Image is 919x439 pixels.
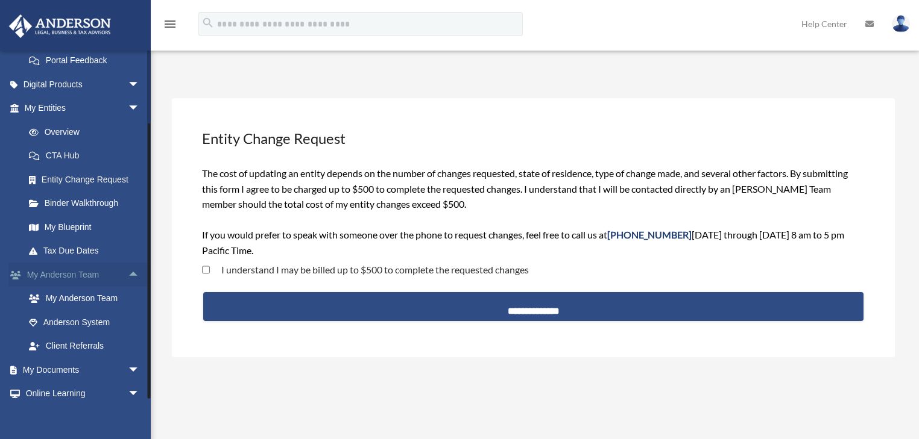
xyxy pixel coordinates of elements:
[128,72,152,97] span: arrow_drop_down
[17,310,158,334] a: Anderson System
[202,167,848,256] span: The cost of updating an entity depends on the number of changes requested, state of residence, ty...
[17,49,158,73] a: Portal Feedback
[17,334,158,358] a: Client Referrals
[201,16,215,30] i: search
[17,167,152,191] a: Entity Change Request
[17,215,158,239] a: My Blueprint
[128,358,152,382] span: arrow_drop_down
[128,263,152,287] span: arrow_drop_up
[128,382,152,406] span: arrow_drop_down
[5,14,115,38] img: Anderson Advisors Platinum Portal
[17,287,158,311] a: My Anderson Team
[8,382,158,406] a: Online Learningarrow_drop_down
[163,21,177,31] a: menu
[8,96,158,120] a: My Entitiesarrow_drop_down
[607,229,692,240] span: [PHONE_NUMBER]
[8,263,158,287] a: My Anderson Teamarrow_drop_up
[8,72,158,96] a: Digital Productsarrow_drop_down
[17,120,158,144] a: Overview
[892,15,910,33] img: User Pic
[17,239,158,263] a: Tax Due Dates
[17,191,158,216] a: Binder Walkthrough
[17,144,158,168] a: CTA Hub
[128,96,152,121] span: arrow_drop_down
[210,265,529,275] label: I understand I may be billed up to $500 to complete the requested changes
[163,17,177,31] i: menu
[201,127,866,150] h3: Entity Change Request
[8,358,158,382] a: My Documentsarrow_drop_down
